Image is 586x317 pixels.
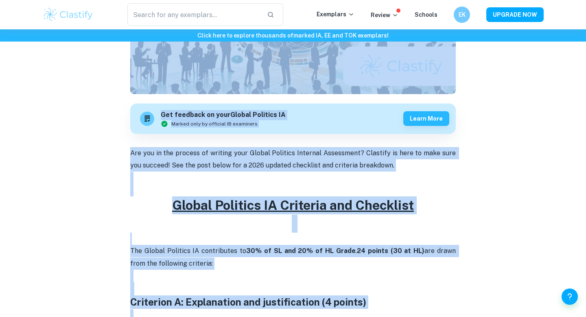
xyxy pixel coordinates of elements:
[42,7,94,23] img: Clastify logo
[454,7,470,23] button: EK
[457,10,467,19] h6: EK
[127,3,260,26] input: Search for any exemplars...
[130,296,366,308] strong: Criterion A: Explanation and justification (4 points)
[130,149,457,169] span: Are you in the process of writing your Global Politics Internal Assessment? Clastify is here to m...
[171,120,258,128] span: Marked only by official IB examiners
[415,11,437,18] a: Schools
[403,111,449,126] button: Learn more
[486,7,544,22] button: UPGRADE NOW
[2,31,584,40] h6: Click here to explore thousands of marked IA, EE and TOK exemplars !
[246,247,356,255] strong: 30% of SL and 20% of HL Grade
[161,110,286,120] h6: Get feedback on your Global Politics IA
[172,198,414,213] u: Global Politics IA Criteria and Checklist
[130,247,457,267] span: The Global Politics IA contributes to . are drawn from the following criteria:
[317,10,354,19] p: Exemplars
[357,247,424,255] strong: 24 points (30 at HL)
[130,103,456,134] a: Get feedback on yourGlobal Politics IAMarked only by official IB examinersLearn more
[562,288,578,305] button: Help and Feedback
[371,11,398,20] p: Review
